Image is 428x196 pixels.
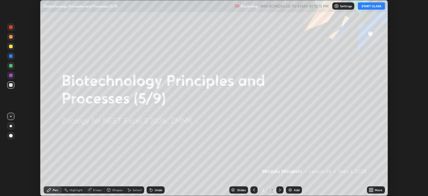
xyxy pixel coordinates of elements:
[358,2,385,10] button: START CLASS
[53,188,58,191] div: Pen
[260,188,266,192] div: 2
[70,188,83,191] div: Highlight
[334,4,339,8] img: class-settings-icons
[112,188,123,191] div: Shapes
[375,188,382,191] div: More
[44,4,118,8] p: Biotechnology Principles and Processes (5/9)
[237,188,246,191] div: Slides
[270,187,274,193] div: 2
[340,5,352,8] p: Settings
[260,3,329,9] h5: WAS SCHEDULED TO START AT 12:15 PM
[241,4,258,8] p: Recording
[288,188,293,192] img: add-slide-button
[267,188,269,192] div: /
[133,188,142,191] div: Select
[155,188,162,191] div: Undo
[294,188,299,191] div: Add
[235,4,240,8] img: recording.375f2c34.svg
[93,188,102,191] div: Eraser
